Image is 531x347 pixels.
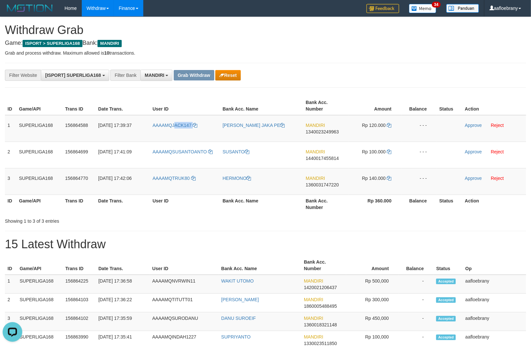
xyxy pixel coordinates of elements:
[17,256,63,275] th: Game/API
[432,2,441,8] span: 34
[150,195,220,213] th: User ID
[362,123,385,128] span: Rp 120.000
[220,96,303,115] th: Bank Acc. Name
[222,123,285,128] a: [PERSON_NAME] JAKA PE
[110,70,140,81] div: Filter Bank
[462,96,526,115] th: Action
[5,3,55,13] img: MOTION_logo.png
[104,50,109,56] strong: 10
[152,149,207,154] span: AAAAMQSUSANTOANTO
[491,149,504,154] a: Reject
[304,297,323,302] span: MANDIRI
[5,168,16,195] td: 3
[62,195,96,213] th: Trans ID
[301,256,346,275] th: Bank Acc. Number
[463,294,526,312] td: aafloebrany
[306,123,325,128] span: MANDIRI
[463,312,526,331] td: aafloebrany
[63,294,96,312] td: 156864103
[17,275,63,294] td: SUPERLIGA168
[221,297,259,302] a: [PERSON_NAME]
[63,256,96,275] th: Trans ID
[5,294,17,312] td: 2
[17,294,63,312] td: SUPERLIGA168
[399,294,434,312] td: -
[491,176,504,181] a: Reject
[304,278,323,284] span: MANDIRI
[304,316,323,321] span: MANDIRI
[434,256,463,275] th: Status
[145,73,164,78] span: MANDIRI
[65,176,88,181] span: 156864770
[401,195,437,213] th: Balance
[304,334,323,339] span: MANDIRI
[346,312,399,331] td: Rp 450,000
[97,40,122,47] span: MANDIRI
[401,96,437,115] th: Balance
[387,149,392,154] a: Copy 100000 to clipboard
[16,168,62,195] td: SUPERLIGA168
[174,70,214,80] button: Grab Withdraw
[401,168,437,195] td: - - -
[399,312,434,331] td: -
[96,275,150,294] td: [DATE] 17:36:58
[5,115,16,142] td: 1
[150,96,220,115] th: User ID
[5,215,216,224] div: Showing 1 to 3 of 3 entries
[150,294,219,312] td: AAAAMQTITUTT01
[16,96,62,115] th: Game/API
[45,73,101,78] span: [ISPORT] SUPERLIGA168
[65,123,88,128] span: 156864588
[5,275,17,294] td: 1
[346,294,399,312] td: Rp 300,000
[387,123,392,128] a: Copy 120000 to clipboard
[152,176,195,181] a: AAAAMQTRUK80
[152,149,213,154] a: AAAAMQSUSANTOANTO
[437,96,462,115] th: Status
[465,123,482,128] a: Approve
[5,96,16,115] th: ID
[409,4,436,13] img: Button%20Memo.svg
[491,123,504,128] a: Reject
[96,96,150,115] th: Date Trans.
[5,70,41,81] div: Filter Website
[465,176,482,181] a: Approve
[387,176,392,181] a: Copy 140000 to clipboard
[401,115,437,142] td: - - -
[304,322,337,327] span: Copy 1360018321148 to clipboard
[221,334,251,339] a: SUPRIYANTO
[96,256,150,275] th: Date Trans.
[436,316,456,321] span: Accepted
[304,285,337,290] span: Copy 1420021206437 to clipboard
[65,149,88,154] span: 156864699
[437,195,462,213] th: Status
[446,4,479,13] img: panduan.png
[41,70,109,81] button: [ISPORT] SUPERLIGA168
[303,96,348,115] th: Bank Acc. Number
[399,275,434,294] td: -
[306,156,339,161] span: Copy 1440017455814 to clipboard
[5,195,16,213] th: ID
[222,149,249,154] a: SUSANTO
[63,275,96,294] td: 156864225
[436,297,456,303] span: Accepted
[222,176,251,181] a: HERMONO
[304,341,337,346] span: Copy 1330023511850 to clipboard
[306,129,339,134] span: Copy 1340023249963 to clipboard
[366,4,399,13] img: Feedback.jpg
[303,195,348,213] th: Bank Acc. Number
[215,70,240,80] button: Reset
[221,316,256,321] a: DANU SUROEIF
[150,256,219,275] th: User ID
[463,256,526,275] th: Op
[221,278,254,284] a: WAKIT UTOMO
[63,312,96,331] td: 156864102
[98,176,132,181] span: [DATE] 17:42:06
[150,275,219,294] td: AAAAMQNVRWIN11
[219,256,301,275] th: Bank Acc. Name
[5,238,526,251] h1: 15 Latest Withdraw
[96,195,150,213] th: Date Trans.
[16,142,62,168] td: SUPERLIGA168
[152,176,190,181] span: AAAAMQTRUK80
[399,256,434,275] th: Balance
